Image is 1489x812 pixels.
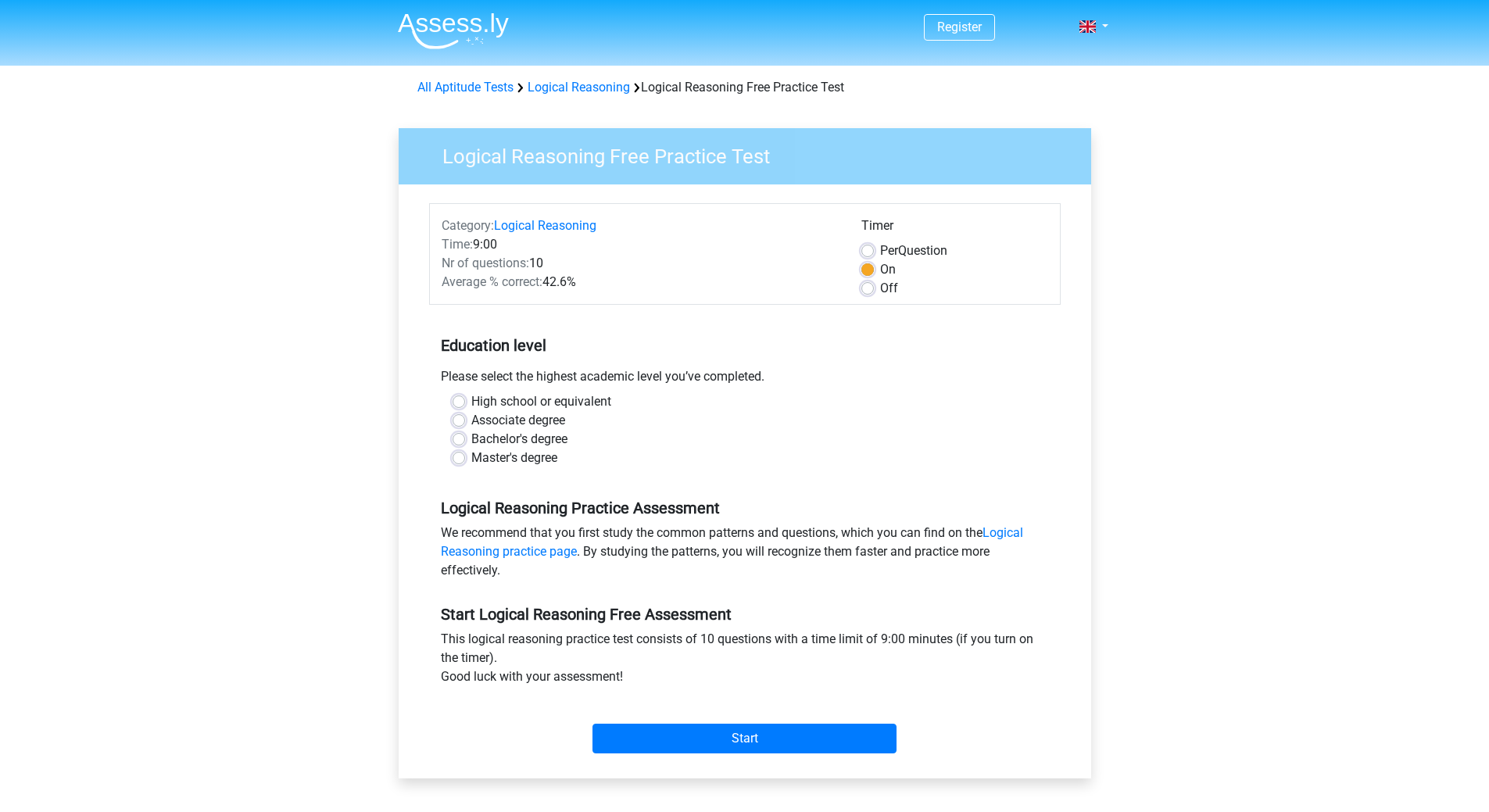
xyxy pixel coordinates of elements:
[471,411,565,430] label: Associate degree
[417,80,514,95] a: All Aptitude Tests
[429,630,1061,692] div: This logical reasoning practice test consists of 10 questions with a time limit of 9:00 minutes (...
[430,235,850,254] div: 9:00
[471,392,611,411] label: High school or equivalent
[411,78,1079,97] div: Logical Reasoning Free Practice Test
[494,218,596,233] a: Logical Reasoning
[441,499,1049,517] h5: Logical Reasoning Practice Assessment
[441,605,1049,624] h5: Start Logical Reasoning Free Assessment
[861,216,1048,241] div: Timer
[429,367,1061,392] div: Please select the highest academic level you’ve completed.
[442,274,542,289] span: Average % correct:
[398,13,509,49] img: Assessly
[429,524,1061,586] div: We recommend that you first study the common patterns and questions, which you can find on the . ...
[442,237,473,252] span: Time:
[442,218,494,233] span: Category:
[528,80,630,95] a: Logical Reasoning
[430,254,850,273] div: 10
[430,273,850,292] div: 42.6%
[880,279,898,298] label: Off
[424,138,1079,169] h3: Logical Reasoning Free Practice Test
[471,449,557,467] label: Master's degree
[880,241,947,260] label: Question
[937,20,982,34] a: Register
[442,256,529,270] span: Nr of questions:
[880,243,898,258] span: Per
[471,430,567,449] label: Bachelor's degree
[441,330,1049,361] h5: Education level
[592,724,897,753] input: Start
[880,260,896,279] label: On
